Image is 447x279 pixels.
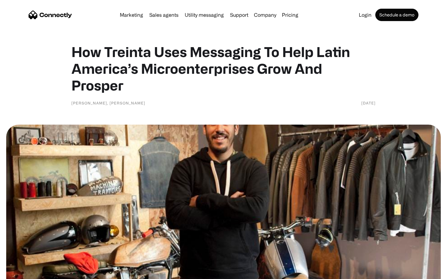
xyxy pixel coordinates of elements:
div: [PERSON_NAME], [PERSON_NAME] [71,100,145,106]
a: Pricing [279,12,301,17]
a: Schedule a demo [375,9,418,21]
ul: Language list [12,268,37,277]
div: [DATE] [361,100,376,106]
a: Sales agents [147,12,181,17]
aside: Language selected: English [6,268,37,277]
a: Utility messaging [182,12,226,17]
h1: How Treinta Uses Messaging To Help Latin America’s Microenterprises Grow And Prosper [71,43,376,94]
a: Support [228,12,251,17]
a: Login [356,12,374,17]
div: Company [254,11,276,19]
a: Marketing [117,12,146,17]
